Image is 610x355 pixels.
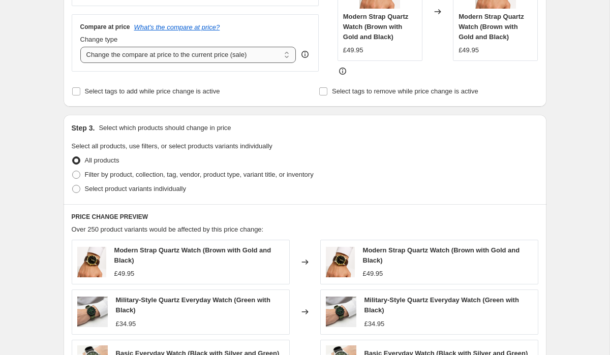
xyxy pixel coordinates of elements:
[116,296,270,314] span: Military-Style Quartz Everyday Watch (Green with Black)
[114,246,271,264] span: Modern Strap Quartz Watch (Brown with Gold and Black)
[364,296,519,314] span: Military-Style Quartz Everyday Watch (Green with Black)
[363,269,383,279] div: £49.95
[72,225,264,233] span: Over 250 product variants would be affected by this price change:
[85,171,314,178] span: Filter by product, collection, tag, vendor, product type, variant title, or inventory
[72,142,272,150] span: Select all products, use filters, or select products variants individually
[363,246,520,264] span: Modern Strap Quartz Watch (Brown with Gold and Black)
[114,269,135,279] div: £49.95
[80,23,130,31] h3: Compare at price
[326,297,356,327] img: 1234_80x.jpg
[72,123,95,133] h2: Step 3.
[134,23,220,31] button: What's the compare at price?
[326,247,355,277] img: 6_80x.png
[300,49,310,59] div: help
[85,185,186,192] span: Select product variants individually
[364,319,385,329] div: £34.95
[72,213,538,221] h6: PRICE CHANGE PREVIEW
[343,13,409,41] span: Modern Strap Quartz Watch (Brown with Gold and Black)
[459,45,479,55] div: £49.95
[85,156,119,164] span: All products
[459,13,524,41] span: Modern Strap Quartz Watch (Brown with Gold and Black)
[77,297,108,327] img: 1234_80x.jpg
[80,36,118,43] span: Change type
[116,319,136,329] div: £34.95
[99,123,231,133] p: Select which products should change in price
[77,247,106,277] img: 6_80x.png
[332,87,478,95] span: Select tags to remove while price change is active
[85,87,220,95] span: Select tags to add while price change is active
[343,45,363,55] div: £49.95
